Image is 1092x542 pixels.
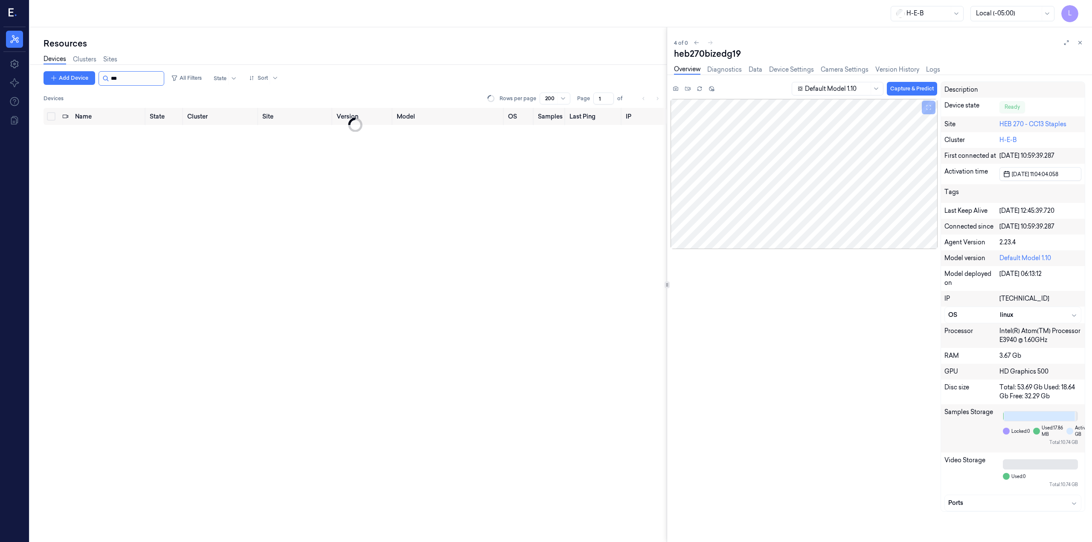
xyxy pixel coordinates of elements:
div: 2.23.4 [999,238,1081,247]
div: Default Model 1.10 [999,254,1081,263]
div: Ready [999,101,1025,113]
a: Version History [875,65,919,74]
button: Select all [47,112,55,121]
div: Model deployed on [944,270,999,287]
div: Intel(R) Atom(TM) Processor E3940 @ 1.60GHz [999,327,1081,345]
div: Last Keep Alive [944,206,999,215]
a: Overview [674,65,700,75]
th: Site [259,108,333,125]
div: Samples Storage [944,408,999,449]
span: of [617,95,631,102]
div: Agent Version [944,238,999,247]
span: [DATE] 11:04:04.058 [1010,170,1058,178]
div: [DATE] 10:59:39.287 [999,151,1081,160]
div: IP [944,294,999,303]
span: Devices [44,95,64,102]
div: Processor [944,327,999,345]
div: linux [1000,310,1077,319]
div: Site [944,120,999,129]
a: Sites [103,55,117,64]
div: [DATE] 06:13:12 [999,270,1081,287]
nav: pagination [638,93,663,104]
span: Locked: 0 [1011,428,1030,435]
span: 4 of 0 [674,39,688,46]
div: Total: 10.74 GB [1003,481,1078,488]
a: Data [749,65,762,74]
div: Cluster [944,136,999,145]
span: Page [577,95,590,102]
button: Add Device [44,71,95,85]
button: All Filters [168,71,205,85]
button: L [1061,5,1078,22]
th: Version [333,108,393,125]
a: Camera Settings [821,65,868,74]
a: Diagnostics [707,65,742,74]
div: Tags [944,188,999,200]
div: Ports [948,499,1077,507]
button: [DATE] 11:04:04.058 [999,167,1081,181]
div: Device state [944,101,999,113]
div: Disc size [944,383,999,401]
a: HEB 270 - CC13 Staples [999,120,1066,128]
a: Devices [44,55,66,64]
th: Samples [534,108,566,125]
div: heb270bizedg19 [674,48,1085,60]
div: Model version [944,254,999,263]
button: Ports [945,495,1081,511]
div: [DATE] 12:45:39.720 [999,206,1081,215]
button: Capture & Predict [887,82,937,96]
a: H-E-B [999,136,1017,144]
button: OSlinux [945,307,1081,323]
div: Video Storage [944,456,999,491]
div: [DATE] 10:59:39.287 [999,222,1081,231]
div: Connected since [944,222,999,231]
p: Rows per page [500,95,536,102]
div: [TECHNICAL_ID] [999,294,1081,303]
a: Clusters [73,55,96,64]
div: 3.67 Gb [999,351,1081,360]
th: IP [622,108,667,125]
span: Used: 17.86 MB [1042,425,1063,438]
div: HD Graphics 500 [999,367,1081,376]
th: OS [505,108,535,125]
span: Used: 0 [1011,473,1025,480]
th: Name [72,108,146,125]
div: Activation time [944,167,999,181]
a: Logs [926,65,940,74]
div: Total: 10.74 GB [1003,439,1078,446]
th: Cluster [184,108,258,125]
div: RAM [944,351,999,360]
th: Last Ping [566,108,622,125]
a: Device Settings [769,65,814,74]
div: First connected at [944,151,999,160]
div: Description [944,85,999,94]
div: Total: 53.69 Gb Used: 18.64 Gb Free: 32.29 Gb [999,383,1081,401]
div: OS [948,310,1000,319]
div: Resources [44,38,667,49]
th: State [146,108,184,125]
th: Model [393,108,505,125]
div: GPU [944,367,999,376]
